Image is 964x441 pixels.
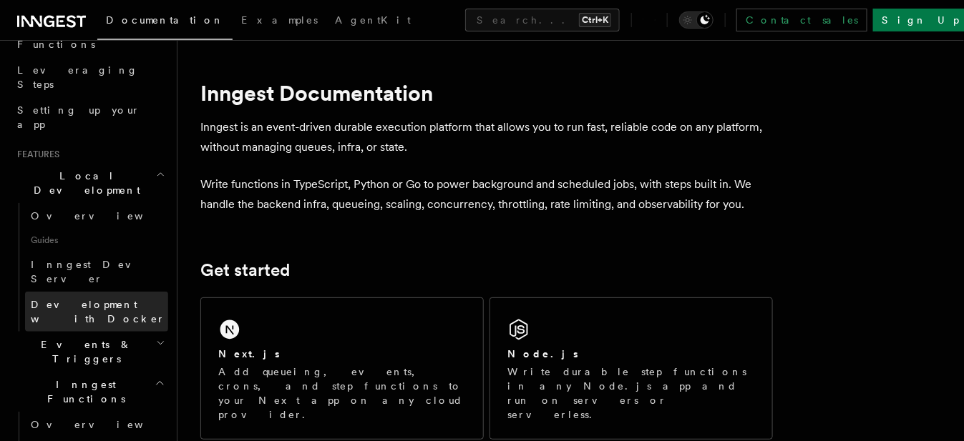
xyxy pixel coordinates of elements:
button: Search...Ctrl+K [465,9,620,31]
button: Local Development [11,163,168,203]
h2: Next.js [218,347,280,361]
span: Examples [241,14,318,26]
h2: Node.js [507,347,578,361]
span: Leveraging Steps [17,64,138,90]
p: Add queueing, events, crons, and step functions to your Next app on any cloud provider. [218,365,466,422]
a: Overview [25,203,168,229]
a: Get started [200,260,290,280]
span: Events & Triggers [11,337,156,366]
button: Inngest Functions [11,372,168,412]
span: Features [11,149,59,160]
span: Development with Docker [31,299,165,324]
button: Events & Triggers [11,332,168,372]
span: Inngest Functions [11,377,155,406]
span: Setting up your app [17,104,140,130]
p: Write functions in TypeScript, Python or Go to power background and scheduled jobs, with steps bu... [200,174,773,214]
a: Development with Docker [25,292,168,332]
a: Leveraging Steps [11,57,168,97]
a: Documentation [97,4,233,40]
a: Setting up your app [11,97,168,137]
span: Overview [31,210,178,222]
h1: Inngest Documentation [200,80,773,106]
a: Contact sales [736,9,867,31]
span: Documentation [106,14,224,26]
a: Examples [233,4,326,39]
p: Write durable step functions in any Node.js app and run on servers or serverless. [507,365,755,422]
span: Guides [25,229,168,252]
kbd: Ctrl+K [579,13,611,27]
span: AgentKit [335,14,411,26]
a: Overview [25,412,168,437]
p: Inngest is an event-driven durable execution platform that allows you to run fast, reliable code ... [200,117,773,157]
a: Next.jsAdd queueing, events, crons, and step functions to your Next app on any cloud provider. [200,297,484,440]
a: Node.jsWrite durable step functions in any Node.js app and run on servers or serverless. [490,297,773,440]
a: AgentKit [326,4,419,39]
span: Local Development [11,169,156,197]
div: Local Development [11,203,168,332]
a: Inngest Dev Server [25,252,168,292]
button: Toggle dark mode [679,11,714,29]
span: Inngest Dev Server [31,259,153,284]
span: Overview [31,419,178,430]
